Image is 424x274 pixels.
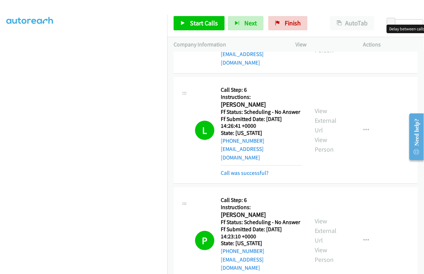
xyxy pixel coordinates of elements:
a: Start Calls [174,16,225,30]
p: Actions [363,40,418,49]
a: [PHONE_NUMBER] [221,137,264,144]
a: [EMAIL_ADDRESS][DOMAIN_NAME] [221,256,264,272]
h5: Ff Status: Scheduling - No Answer [221,108,302,116]
a: [PHONE_NUMBER] [221,248,264,254]
h5: Ff Submitted Date: [DATE] 14:23:10 +0000 [221,226,302,240]
h5: Call Step: 6 [221,86,302,93]
h5: Instructions: [221,93,302,101]
h1: P [195,231,214,250]
button: AutoTab [330,16,374,30]
span: Next [244,19,257,27]
a: Finish [268,16,308,30]
h5: State: [US_STATE] [221,240,302,247]
h5: Instructions: [221,204,302,211]
span: Start Calls [190,19,218,27]
h5: State: [US_STATE] [221,130,302,137]
a: View External Url [315,107,337,134]
a: [EMAIL_ADDRESS][DOMAIN_NAME] [221,51,264,66]
a: Call was successful? [221,169,269,176]
h5: Ff Submitted Date: [DATE] 14:26:41 +0000 [221,116,302,130]
h5: Call Step: 6 [221,197,302,204]
h2: [PERSON_NAME] [221,101,302,109]
a: View External Url [315,217,337,244]
h1: L [195,121,214,140]
button: Next [228,16,264,30]
iframe: Resource Center [403,108,424,165]
span: Finish [285,19,301,27]
h2: [PERSON_NAME] [221,211,302,219]
a: View Person [315,246,334,264]
h5: Ff Status: Scheduling - No Answer [221,219,302,226]
p: View [296,40,350,49]
p: Company Information [174,40,283,49]
a: View Person [315,136,334,153]
a: [EMAIL_ADDRESS][DOMAIN_NAME] [221,146,264,161]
